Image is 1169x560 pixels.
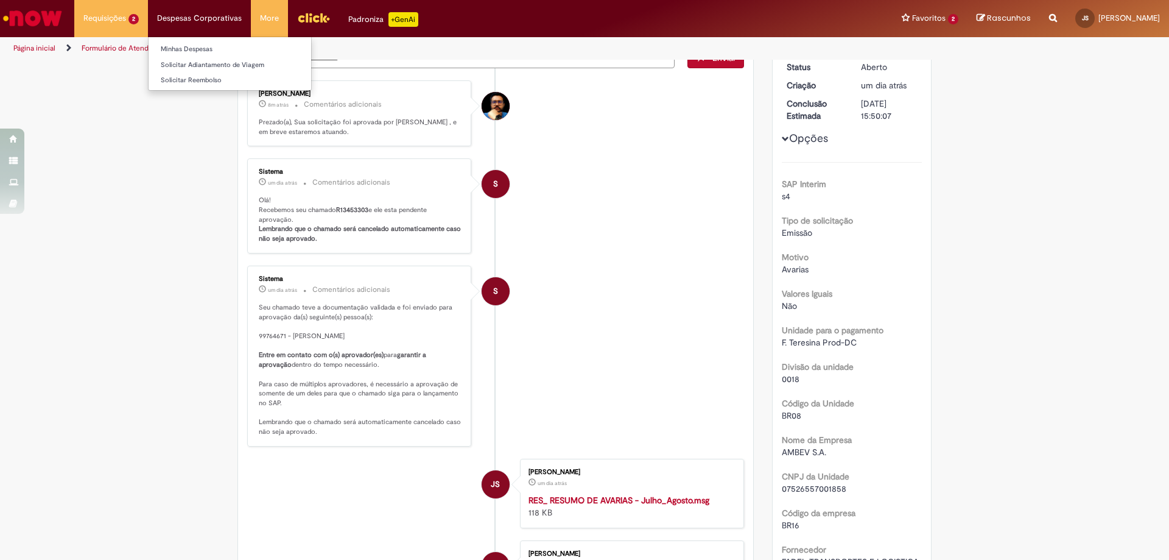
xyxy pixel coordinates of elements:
[861,97,918,122] div: [DATE] 15:50:07
[782,227,812,238] span: Emissão
[259,275,462,283] div: Sistema
[128,14,139,24] span: 2
[259,303,462,437] p: Seu chamado teve a documentação validada e foi enviado para aprovação da(s) seguinte(s) pessoa(s)...
[268,101,289,108] span: 8m atrás
[912,12,946,24] span: Favoritos
[259,90,462,97] div: [PERSON_NAME]
[782,508,855,519] b: Código da empresa
[528,495,709,506] a: RES_ RESUMO DE AVARIAS - Julho_Agosto.msg
[482,470,510,498] div: Joao Victor Batista Da Silva
[782,191,790,202] span: s4
[1,6,64,30] img: ServiceNow
[149,74,311,87] a: Solicitar Reembolso
[778,61,852,73] dt: Status
[528,469,731,476] div: [PERSON_NAME]
[861,79,918,91] div: 27/08/2025 15:47:10
[782,300,797,311] span: Não
[782,361,854,372] b: Divisão da unidade
[312,285,390,295] small: Comentários adicionais
[712,52,736,63] span: Enviar
[782,410,801,421] span: BR08
[268,179,297,186] span: um dia atrás
[493,169,498,199] span: S
[82,43,172,53] a: Formulário de Atendimento
[268,286,297,294] span: um dia atrás
[538,480,567,487] time: 27/08/2025 15:47:07
[528,550,731,558] div: [PERSON_NAME]
[948,14,958,24] span: 2
[782,325,883,336] b: Unidade para o pagamento
[259,168,462,175] div: Sistema
[1098,13,1160,23] span: [PERSON_NAME]
[861,61,918,73] div: Aberto
[259,118,462,136] p: Prezado(a), Sua solicitação foi aprovada por [PERSON_NAME] , e em breve estaremos atuando.
[259,224,463,243] b: Lembrando que o chamado será cancelado automaticamente caso não seja aprovado.
[259,350,384,360] b: Entre em contato com o(s) aprovador(es)
[9,37,770,60] ul: Trilhas de página
[861,80,907,91] span: um dia atrás
[304,99,382,110] small: Comentários adicionais
[297,9,330,27] img: click_logo_yellow_360x200.png
[348,12,418,27] div: Padroniza
[493,277,498,306] span: S
[259,350,428,369] b: garantir a aprovação
[782,288,832,299] b: Valores Iguais
[336,205,368,214] b: R13453303
[312,177,390,188] small: Comentários adicionais
[482,170,510,198] div: System
[528,494,731,519] div: 118 KB
[782,447,826,458] span: AMBEV S.A.
[782,252,809,263] b: Motivo
[149,58,311,72] a: Solicitar Adiantamento de Viagem
[782,483,846,494] span: 07526557001858
[778,79,852,91] dt: Criação
[482,92,510,120] div: Ítalo Ramon Moura De Almeida
[149,43,311,56] a: Minhas Despesas
[157,12,242,24] span: Despesas Corporativas
[83,12,126,24] span: Requisições
[13,43,55,53] a: Página inicial
[388,12,418,27] p: +GenAi
[987,12,1031,24] span: Rascunhos
[782,398,854,409] b: Código da Unidade
[491,470,500,499] span: JS
[782,374,799,385] span: 0018
[778,97,852,122] dt: Conclusão Estimada
[1082,14,1089,22] span: JS
[782,434,852,445] b: Nome da Empresa
[782,179,826,190] b: SAP Interim
[782,215,853,226] b: Tipo de solicitação
[782,544,826,555] b: Fornecedor
[782,520,799,531] span: BR16
[538,480,567,487] span: um dia atrás
[782,471,849,482] b: CNPJ da Unidade
[148,37,312,91] ul: Despesas Corporativas
[782,337,857,348] span: F. Teresina Prod-DC
[259,196,462,244] p: Olá! Recebemos seu chamado e ele esta pendente aprovação.
[482,277,510,305] div: System
[977,13,1031,24] a: Rascunhos
[260,12,279,24] span: More
[782,264,809,275] span: Avarias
